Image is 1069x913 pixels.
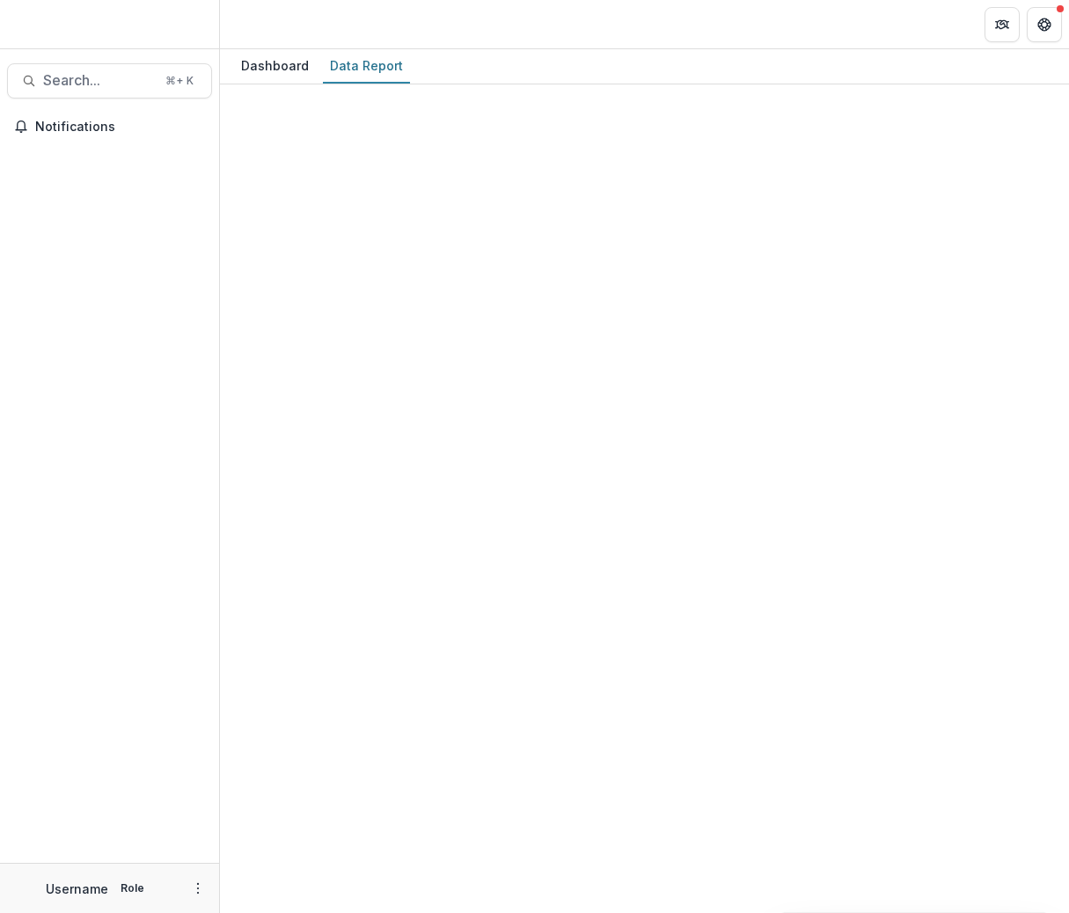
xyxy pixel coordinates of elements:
[7,63,212,99] button: Search...
[323,53,410,78] div: Data Report
[43,72,155,89] span: Search...
[7,113,212,141] button: Notifications
[115,880,150,896] p: Role
[323,49,410,84] a: Data Report
[985,7,1020,42] button: Partners
[234,49,316,84] a: Dashboard
[187,878,209,899] button: More
[234,53,316,78] div: Dashboard
[46,880,108,898] p: Username
[35,120,205,135] span: Notifications
[162,71,197,91] div: ⌘ + K
[1027,7,1062,42] button: Get Help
